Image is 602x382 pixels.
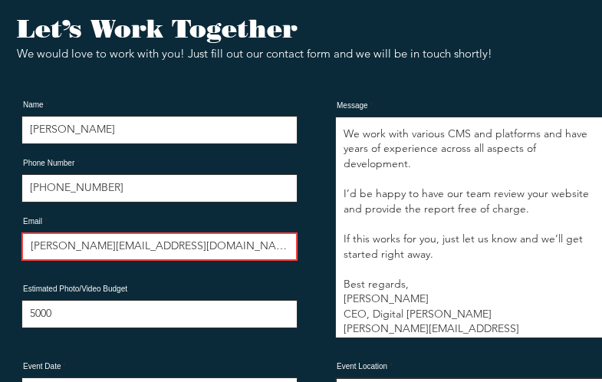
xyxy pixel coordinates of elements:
label: Email [21,218,298,226]
span: We would love to work with you! Just fill out our contact form and we will be in touch shortly! [17,46,492,61]
span: Let’s Work Together [17,13,298,44]
label: Name [21,101,298,109]
label: Estimated Photo/Video Budget [21,285,298,293]
label: Event Date [21,363,298,370]
label: Phone Number [21,160,298,167]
